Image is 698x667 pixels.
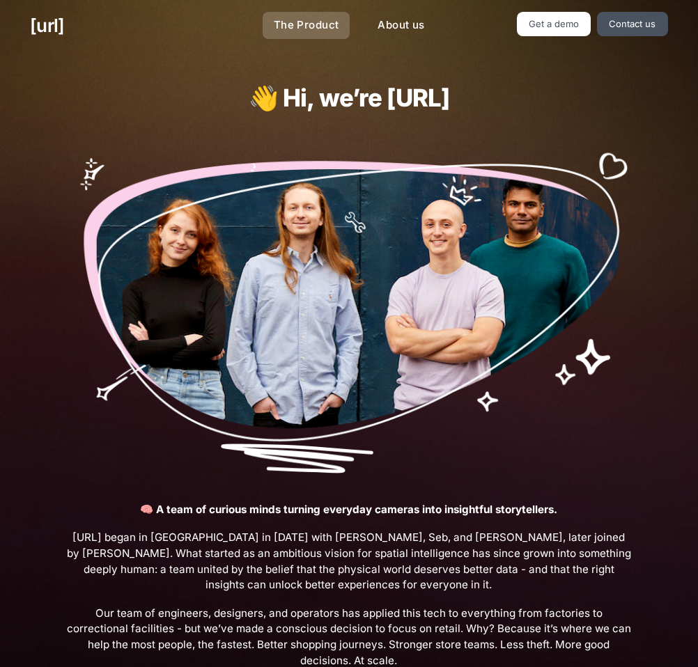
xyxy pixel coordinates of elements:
[517,12,591,36] a: Get a demo
[65,530,633,593] span: [URL] began in [GEOGRAPHIC_DATA] in [DATE] with [PERSON_NAME], Seb, and [PERSON_NAME], later join...
[140,503,557,516] strong: 🧠 A team of curious minds turning everyday cameras into insightful storytellers.
[121,84,577,111] h1: 👋 Hi, we’re [URL]
[30,12,64,39] a: [URL]
[263,12,350,39] a: The Product
[597,12,668,36] a: Contact us
[366,12,435,39] a: About us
